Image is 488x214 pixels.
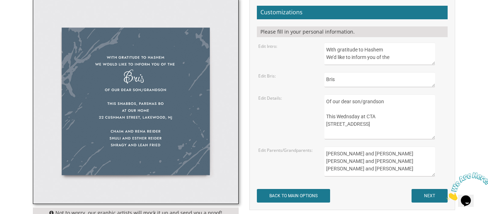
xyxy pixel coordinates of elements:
[258,43,277,49] label: Edit Intro:
[324,72,435,87] textarea: Bris
[324,146,435,176] textarea: [PERSON_NAME] and [PERSON_NAME] [PERSON_NAME] and [PERSON_NAME] [PERSON_NAME] and [PERSON_NAME]
[258,73,276,79] label: Edit Bris:
[258,147,313,153] label: Edit Parents/Grandparents:
[412,189,448,203] input: NEXT
[444,169,488,203] iframe: chat widget
[258,95,282,101] label: Edit Details:
[324,94,435,139] textarea: Of our dear son/grandson This Shabbos, Parshas Bo at our home [STREET_ADDRESS][PERSON_NAME]
[257,6,448,19] h2: Customizations
[257,189,330,203] input: BACK TO MAIN OPTIONS
[257,26,448,37] div: Please fill in your personal information.
[324,43,435,65] textarea: With gratitude to Hashem We’d like to inform you of the
[3,3,47,31] img: Chat attention grabber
